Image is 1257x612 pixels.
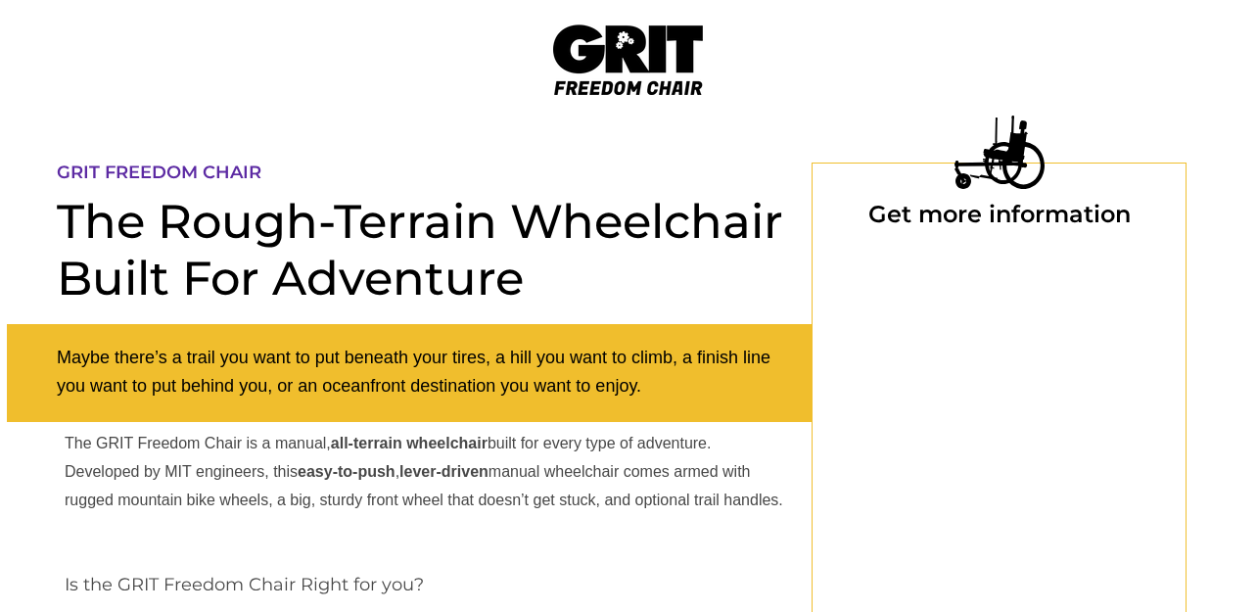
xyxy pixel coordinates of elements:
[57,348,770,396] span: Maybe there’s a trail you want to put beneath your tires, a hill you want to climb, a finish line...
[868,200,1131,228] span: Get more information
[298,463,396,480] strong: easy-to-push
[331,435,488,451] strong: all-terrain wheelchair
[399,463,489,480] strong: lever-driven
[65,574,424,595] span: Is the GRIT Freedom Chair Right for you?
[57,162,261,183] span: GRIT FREEDOM CHAIR
[57,193,783,306] span: The Rough-Terrain Wheelchair Built For Adventure
[65,435,783,508] span: The GRIT Freedom Chair is a manual, built for every type of adventure. Developed by MIT engineers...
